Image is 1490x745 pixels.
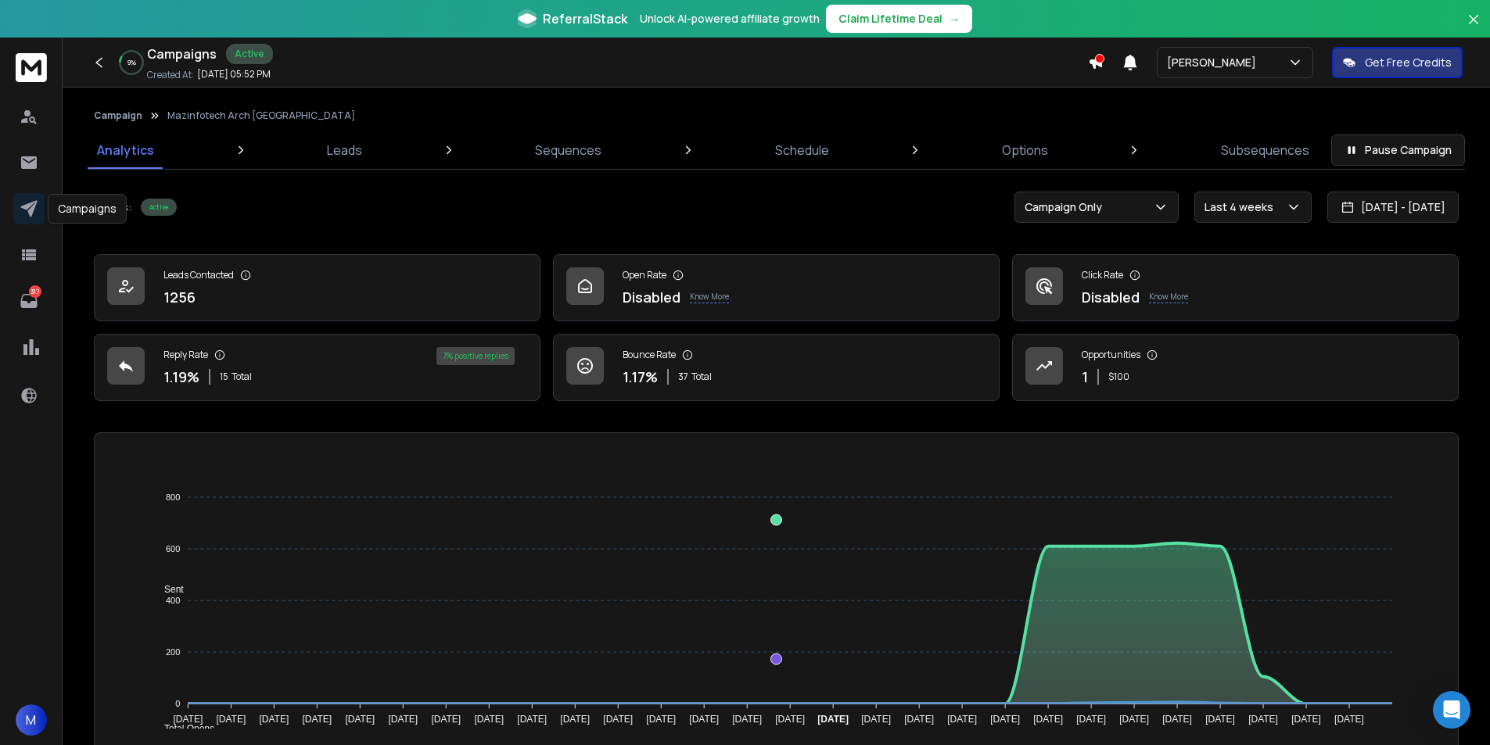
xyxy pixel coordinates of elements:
a: Opportunities1$100 [1012,334,1459,401]
tspan: [DATE] [1334,714,1364,725]
p: Reply Rate [163,349,208,361]
p: Disabled [623,286,680,308]
tspan: [DATE] [947,714,977,725]
p: [DATE] 05:52 PM [197,68,271,81]
p: Schedule [775,141,829,159]
p: Analytics [97,141,154,159]
p: $ 100 [1108,371,1129,383]
tspan: 0 [175,699,180,708]
p: Sequences [535,141,601,159]
p: Subsequences [1221,141,1309,159]
p: Options [1002,141,1048,159]
div: Active [141,199,177,216]
tspan: [DATE] [1033,714,1063,725]
p: 1.19 % [163,366,199,388]
tspan: [DATE] [1076,714,1106,725]
tspan: [DATE] [345,714,375,725]
a: Leads Contacted1256 [94,254,540,321]
tspan: [DATE] [1205,714,1235,725]
button: Get Free Credits [1332,47,1463,78]
button: Pause Campaign [1331,134,1465,166]
tspan: [DATE] [1248,714,1278,725]
tspan: [DATE] [603,714,633,725]
tspan: [DATE] [517,714,547,725]
tspan: [DATE] [990,714,1020,725]
p: Unlock AI-powered affiliate growth [640,11,820,27]
tspan: [DATE] [560,714,590,725]
a: Open RateDisabledKnow More [553,254,1000,321]
tspan: 600 [166,544,180,553]
a: Click RateDisabledKnow More [1012,254,1459,321]
span: Total [691,371,712,383]
button: M [16,704,47,736]
span: Total Opens [153,723,214,734]
tspan: [DATE] [173,714,203,725]
tspan: [DATE] [1162,714,1192,725]
span: ReferralStack [543,9,627,28]
p: Click Rate [1082,269,1123,281]
tspan: [DATE] [732,714,762,725]
p: 9 % [127,58,136,67]
a: Bounce Rate1.17%37Total [553,334,1000,401]
span: → [949,11,960,27]
p: Open Rate [623,269,666,281]
tspan: [DATE] [775,714,805,725]
tspan: [DATE] [302,714,332,725]
h1: Campaigns [147,45,217,63]
p: Disabled [1082,286,1140,308]
a: Options [993,131,1057,169]
button: Campaign [94,109,142,122]
span: 37 [678,371,688,383]
tspan: [DATE] [861,714,891,725]
tspan: 200 [166,647,180,657]
a: Leads [318,131,372,169]
p: Leads Contacted [163,269,234,281]
a: Schedule [766,131,838,169]
p: Opportunities [1082,349,1140,361]
a: Analytics [88,131,163,169]
p: Campaign Only [1025,199,1108,215]
div: Active [226,44,273,64]
p: Know More [690,291,729,303]
p: 317 [29,285,41,298]
span: Total [232,371,252,383]
span: Sent [153,584,184,595]
button: [DATE] - [DATE] [1327,192,1459,223]
button: Close banner [1463,9,1484,47]
a: Reply Rate1.19%15Total7% positive replies [94,334,540,401]
tspan: [DATE] [646,714,676,725]
p: Get Free Credits [1365,55,1452,70]
a: Sequences [526,131,611,169]
tspan: [DATE] [431,714,461,725]
p: Know More [1149,291,1188,303]
button: Claim Lifetime Deal→ [826,5,972,33]
p: 1256 [163,286,196,308]
p: 1 [1082,366,1088,388]
tspan: 400 [166,596,180,605]
tspan: [DATE] [259,714,289,725]
p: 1.17 % [623,366,658,388]
tspan: [DATE] [904,714,934,725]
tspan: 800 [166,492,180,502]
p: Created At: [147,69,194,81]
p: Leads [327,141,362,159]
span: 15 [220,371,228,383]
p: Last 4 weeks [1205,199,1280,215]
tspan: [DATE] [817,714,849,725]
div: Campaigns [48,194,127,224]
tspan: [DATE] [216,714,246,725]
tspan: [DATE] [689,714,719,725]
p: Bounce Rate [623,349,676,361]
a: Subsequences [1212,131,1319,169]
a: 317 [13,285,45,317]
tspan: [DATE] [474,714,504,725]
p: [PERSON_NAME] [1167,55,1262,70]
tspan: [DATE] [388,714,418,725]
tspan: [DATE] [1291,714,1321,725]
tspan: [DATE] [1119,714,1149,725]
div: Open Intercom Messenger [1433,691,1470,729]
p: Mazinfotech Arch [GEOGRAPHIC_DATA] [167,109,355,122]
div: 7 % positive replies [436,347,515,365]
